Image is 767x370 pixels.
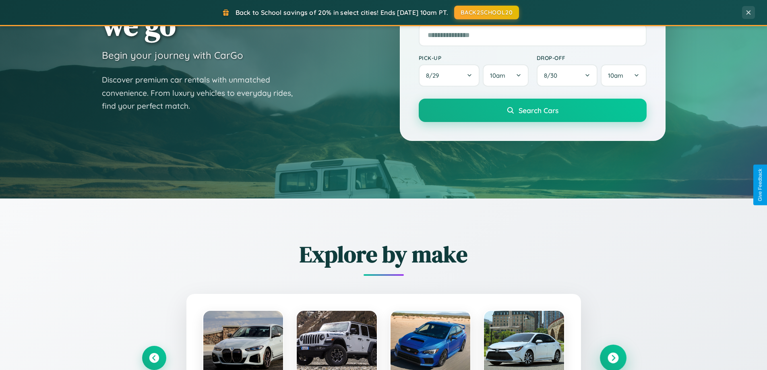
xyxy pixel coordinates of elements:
span: 10am [490,72,505,79]
button: 10am [483,64,528,87]
button: 8/29 [419,64,480,87]
button: 8/30 [537,64,598,87]
h2: Explore by make [142,239,625,270]
label: Pick-up [419,54,529,61]
p: Discover premium car rentals with unmatched convenience. From luxury vehicles to everyday rides, ... [102,73,303,113]
h3: Begin your journey with CarGo [102,49,243,61]
div: Give Feedback [757,169,763,201]
button: Search Cars [419,99,647,122]
label: Drop-off [537,54,647,61]
span: 8 / 29 [426,72,443,79]
button: BACK2SCHOOL20 [454,6,519,19]
span: 10am [608,72,623,79]
span: Search Cars [519,106,558,115]
button: 10am [601,64,646,87]
span: 8 / 30 [544,72,561,79]
span: Back to School savings of 20% in select cities! Ends [DATE] 10am PT. [236,8,448,17]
